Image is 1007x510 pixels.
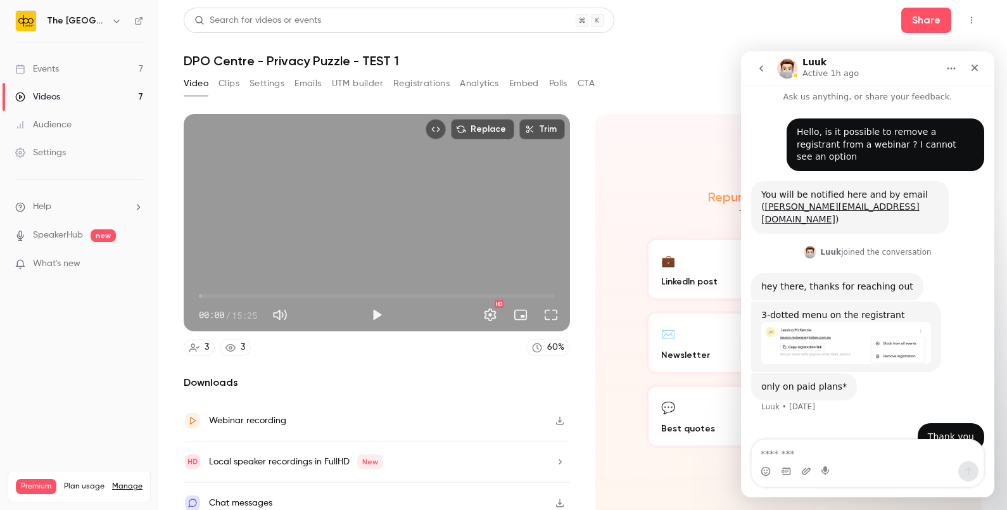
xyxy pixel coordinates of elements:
div: Full screen [538,302,564,328]
div: Local speaker recordings in FullHD [209,454,383,469]
div: 💬 [661,397,675,417]
div: 3 [205,341,209,354]
div: 💼 [661,250,675,270]
span: LinkedIn post [661,275,718,288]
button: Play [364,302,389,328]
li: help-dropdown-opener [15,200,143,214]
img: The DPO Centre [16,11,36,31]
div: 3 [241,341,245,354]
iframe: Intercom live chat [741,51,994,497]
button: Settings [250,73,284,94]
div: Events [15,63,59,75]
iframe: Noticeable Trigger [128,258,143,270]
span: Newsletter [661,348,710,362]
button: 💬Best quotes [646,385,783,448]
a: SpeakerHub [33,229,83,242]
a: 60% [526,339,570,356]
h2: Downloads [184,375,570,390]
button: Share [901,8,951,33]
button: Emails [294,73,321,94]
button: Replace [451,119,514,139]
button: Video [184,73,208,94]
a: Manage [112,481,142,492]
button: Settings [478,302,503,328]
div: Videos [15,91,60,103]
span: new [91,229,116,242]
span: What's new [33,257,80,271]
button: Analytics [460,73,499,94]
a: 3 [220,339,251,356]
div: Audience [15,118,72,131]
div: Search for videos or events [194,14,321,27]
button: CTA [578,73,595,94]
div: HD [495,300,503,308]
div: Settings [15,146,66,159]
span: New [357,454,383,469]
div: 00:00 [199,309,257,322]
button: 💼LinkedIn post [646,238,783,301]
button: Top Bar Actions [961,10,982,30]
p: Turn your video into... [739,207,838,222]
a: 3 [184,339,215,356]
h1: DPO Centre - Privacy Puzzle - TEST 1 [184,53,982,68]
button: Trim [519,119,565,139]
h6: The [GEOGRAPHIC_DATA] [47,15,106,27]
button: Turn on miniplayer [508,302,533,328]
button: Embed [509,73,539,94]
button: Polls [549,73,567,94]
span: Best quotes [661,422,715,435]
div: 60 % [547,341,564,354]
div: Webinar recording [209,413,286,428]
button: Embed video [426,119,446,139]
button: UTM builder [332,73,383,94]
span: Premium [16,479,56,494]
button: ✉️Newsletter [646,311,783,374]
span: Plan usage [64,481,104,492]
button: Mute [267,302,293,328]
button: Registrations [393,73,450,94]
span: Help [33,200,51,214]
span: / [225,309,231,322]
span: 00:00 [199,309,224,322]
button: Clips [218,73,239,94]
div: ✉️ [661,324,675,343]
